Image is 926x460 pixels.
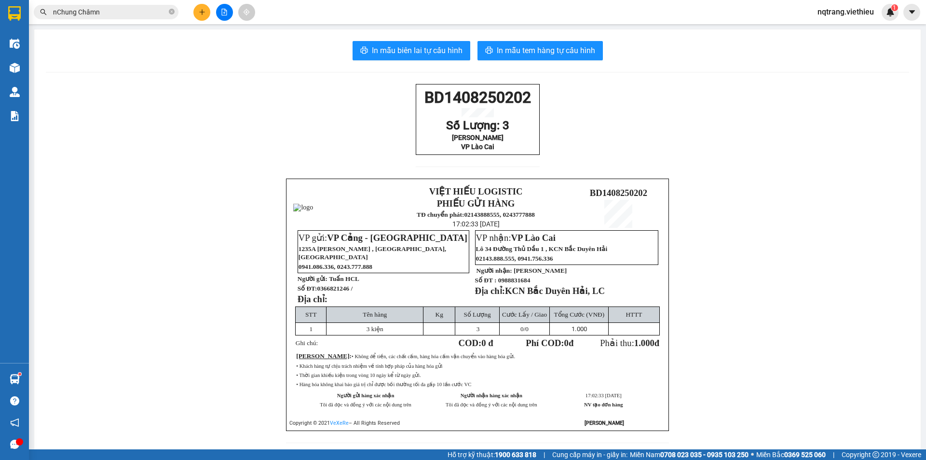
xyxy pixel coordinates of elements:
span: caret-down [908,8,916,16]
sup: 1 [891,4,898,11]
span: ⚪️ [751,453,754,457]
button: caret-down [903,4,920,21]
strong: 0369 525 060 [784,451,826,459]
img: warehouse-icon [10,39,20,49]
img: logo-vxr [8,6,21,21]
strong: Số ĐT: [298,285,353,292]
span: | [833,449,834,460]
strong: Phí COD: đ [526,338,573,348]
sup: 1 [18,373,21,376]
span: search [40,9,47,15]
button: aim [238,4,255,21]
span: Copyright © 2021 – All Rights Reserved [289,420,400,426]
span: VP Cảng - [GEOGRAPHIC_DATA] [327,233,467,243]
span: 1.000 [572,325,587,333]
span: message [10,440,19,449]
a: VeXeRe [330,420,349,426]
strong: Người nhận hàng xác nhận [461,393,522,398]
button: printerIn mẫu biên lai tự cấu hình [353,41,470,60]
strong: Địa chỉ: [298,294,327,304]
span: • Hàng hóa không khai báo giá trị chỉ được bồi thường tối đa gấp 10 lần cước VC [296,382,471,387]
span: 02143.888.555, 0941.756.336 [476,255,553,262]
button: plus [193,4,210,21]
img: icon-new-feature [886,8,895,16]
span: Tôi đã đọc và đồng ý với các nội dung trên [446,402,537,407]
span: 1 [893,4,896,11]
strong: Người nhận: [477,267,512,274]
span: Số Lượng: 3 [446,119,509,132]
span: printer [485,46,493,56]
strong: NV tạo đơn hàng [584,402,623,407]
span: • Thời gian khiếu kiện trong vòng 10 ngày kể từ ngày gửi. [296,373,421,378]
span: close-circle [169,9,175,14]
span: Cước Lấy / Giao [502,311,547,318]
span: VP Lào Cai [461,143,494,151]
strong: Số ĐT : [475,277,497,284]
span: [PERSON_NAME] [452,134,504,141]
span: BD1408250202 [424,88,531,107]
span: Lô 34 Đường Thủ Dầu 1 , KCN Bắc Duyên Hải [476,245,608,252]
strong: Người gửi: [298,275,327,282]
span: Miền Nam [630,449,749,460]
span: Cung cấp máy in - giấy in: [552,449,627,460]
span: VP gửi: [299,233,467,243]
span: Số Lượng [463,311,490,318]
span: 1 [309,325,313,333]
span: Miền Bắc [756,449,826,460]
button: file-add [216,4,233,21]
img: warehouse-icon [10,87,20,97]
span: In mẫu tem hàng tự cấu hình [497,44,595,56]
img: solution-icon [10,111,20,121]
span: 0 [564,338,569,348]
span: [PERSON_NAME] [514,267,567,274]
span: Hỗ trợ kỹ thuật: [448,449,536,460]
span: Tổng Cước (VNĐ) [554,311,604,318]
span: 0 [520,325,524,333]
span: HTTT [626,311,642,318]
strong: 1900 633 818 [495,451,536,459]
span: | [544,449,545,460]
span: question-circle [10,396,19,405]
span: BD1408250202 [590,188,647,198]
span: 17:02:33 [DATE] [586,393,622,398]
img: logo [293,204,313,211]
span: 0988831684 [498,277,531,284]
span: plus [199,9,205,15]
span: file-add [221,9,228,15]
span: • Khách hàng tự chịu trách nhiệm về tính hợp pháp của hàng hóa gửi [296,363,442,369]
span: Ghi chú: [296,339,318,347]
button: printerIn mẫu tem hàng tự cấu hình [477,41,603,60]
img: warehouse-icon [10,63,20,73]
span: đ [654,338,659,348]
input: Tìm tên, số ĐT hoặc mã đơn [53,7,167,17]
span: Tên hàng [363,311,387,318]
strong: 0708 023 035 - 0935 103 250 [660,451,749,459]
strong: PHIẾU GỬI HÀNG [437,198,515,209]
span: 3 [477,325,480,333]
span: : [296,352,352,360]
span: 0366821246 / [317,285,353,292]
span: 3 kiện [367,325,383,333]
span: /0 [520,325,529,333]
span: Tuấn HCL [329,275,359,282]
span: 17:02:33 [DATE] [452,220,500,228]
span: 0941.086.336, 0243.777.888 [299,263,372,270]
span: notification [10,418,19,427]
span: Tôi đã đọc và đồng ý với các nội dung trên [320,402,411,407]
span: 1.000 [634,338,654,348]
span: copyright [872,451,879,458]
span: [PERSON_NAME] [296,352,349,360]
span: close-circle [169,8,175,17]
img: warehouse-icon [10,374,20,384]
strong: 02143888555, 0243777888 [464,211,535,218]
span: • Không để tiền, các chất cấm, hàng hóa cấm vận chuyển vào hàng hóa gửi. [352,354,515,359]
span: STT [305,311,317,318]
strong: VIỆT HIẾU LOGISTIC [429,186,523,196]
span: 1235A [PERSON_NAME] , [GEOGRAPHIC_DATA], [GEOGRAPHIC_DATA] [299,245,446,261]
span: 0 đ [481,338,493,348]
span: VP nhận: [476,233,556,243]
span: KCN Bắc Duyên Hải, LC [505,286,605,296]
strong: Người gửi hàng xác nhận [337,393,395,398]
strong: Địa chỉ: [475,286,505,296]
span: Phải thu: [600,338,659,348]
